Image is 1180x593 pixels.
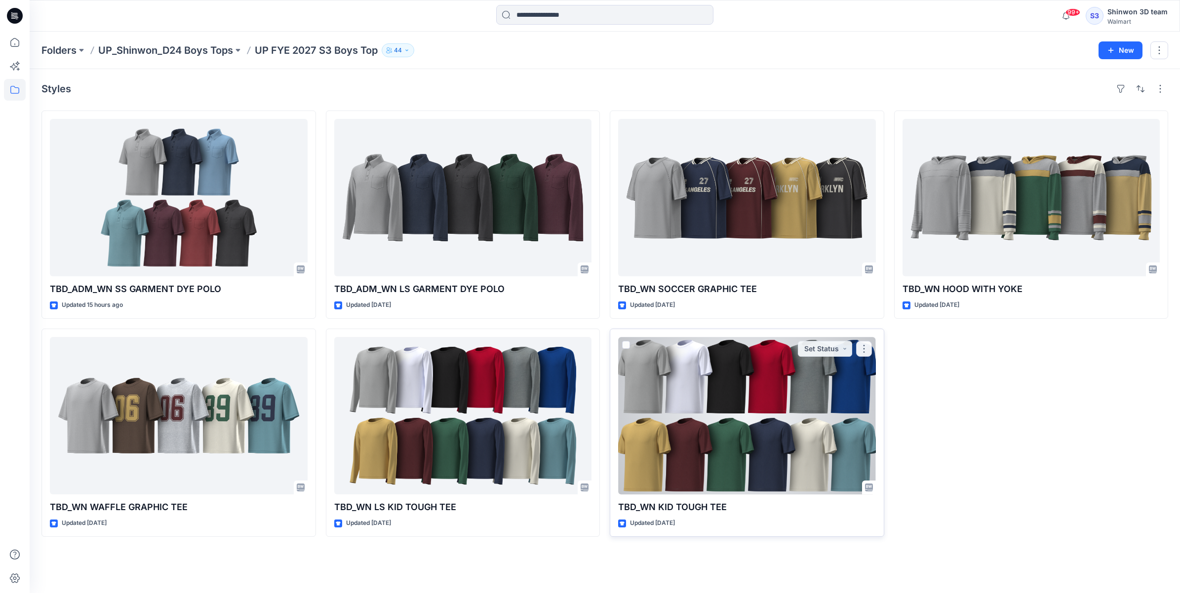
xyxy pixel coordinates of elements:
div: Shinwon 3D team [1107,6,1168,18]
p: TBD_WN HOOD WITH YOKE [903,282,1160,296]
p: UP FYE 2027 S3 Boys Top [255,43,378,57]
a: TBD_WN WAFFLE GRAPHIC TEE [50,337,308,494]
p: Updated [DATE] [914,300,959,310]
div: Walmart [1107,18,1168,25]
div: S3 [1086,7,1103,25]
p: TBD_ADM_WN SS GARMENT DYE POLO [50,282,308,296]
span: 99+ [1065,8,1080,16]
p: Updated 15 hours ago [62,300,123,310]
p: Updated [DATE] [630,518,675,528]
p: TBD_WN LS KID TOUGH TEE [334,500,592,514]
button: New [1099,41,1142,59]
p: TBD_WN WAFFLE GRAPHIC TEE [50,500,308,514]
p: TBD_ADM_WN LS GARMENT DYE POLO [334,282,592,296]
a: TBD_ADM_WN LS GARMENT DYE POLO [334,119,592,276]
a: TBD_WN KID TOUGH TEE [618,337,876,494]
p: Updated [DATE] [62,518,107,528]
a: TBD_WN SOCCER GRAPHIC TEE [618,119,876,276]
p: Updated [DATE] [630,300,675,310]
p: 44 [394,45,402,56]
p: Updated [DATE] [346,518,391,528]
a: TBD_WN HOOD WITH YOKE [903,119,1160,276]
a: TBD_WN LS KID TOUGH TEE [334,337,592,494]
a: UP_Shinwon_D24 Boys Tops [98,43,233,57]
p: Updated [DATE] [346,300,391,310]
p: TBD_WN SOCCER GRAPHIC TEE [618,282,876,296]
button: 44 [382,43,414,57]
a: Folders [41,43,77,57]
h4: Styles [41,83,71,95]
p: TBD_WN KID TOUGH TEE [618,500,876,514]
a: TBD_ADM_WN SS GARMENT DYE POLO [50,119,308,276]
